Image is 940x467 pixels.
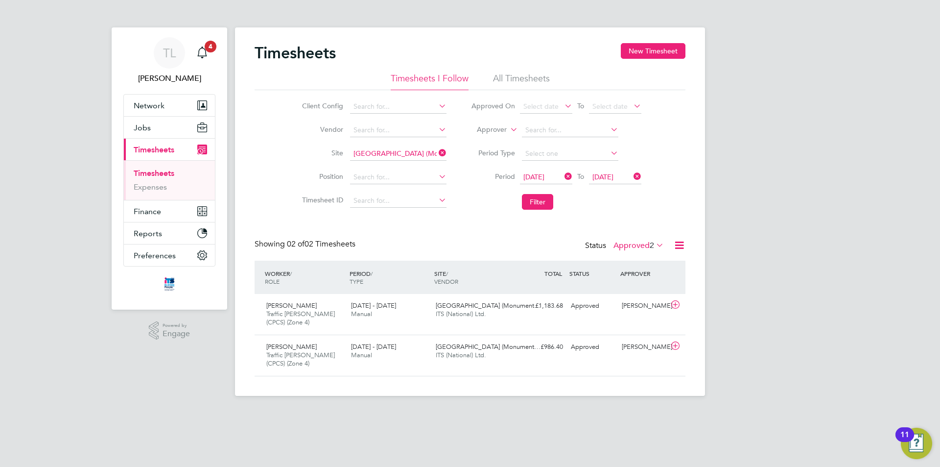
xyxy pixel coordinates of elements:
label: Approved On [471,101,515,110]
nav: Main navigation [112,27,227,310]
span: ITS (National) Ltd. [436,351,486,359]
span: Finance [134,207,161,216]
span: [DATE] - [DATE] [351,301,396,310]
label: Period [471,172,515,181]
span: Reports [134,229,162,238]
div: Timesheets [124,160,215,200]
div: WORKER [262,265,347,290]
label: Client Config [299,101,343,110]
span: Timesheets [134,145,174,154]
button: Filter [522,194,553,210]
button: Jobs [124,117,215,138]
div: [PERSON_NAME] [618,298,669,314]
span: Manual [351,351,372,359]
label: Approved [613,241,664,250]
div: [PERSON_NAME] [618,339,669,355]
span: 4 [205,41,216,52]
button: Open Resource Center, 11 new notifications [901,428,932,459]
span: Select date [592,102,628,111]
span: To [574,170,587,183]
button: Timesheets [124,139,215,160]
li: All Timesheets [493,73,550,90]
input: Search for... [350,147,446,161]
div: APPROVER [618,265,669,282]
span: TL [163,47,176,59]
span: [DATE] [592,172,613,181]
div: £1,183.68 [516,298,567,314]
label: Period Type [471,148,515,157]
button: New Timesheet [621,43,685,59]
span: Traffic [PERSON_NAME] (CPCS) (Zone 4) [266,310,335,326]
span: 2 [650,241,654,250]
input: Search for... [350,171,446,184]
input: Select one [522,147,618,161]
li: Timesheets I Follow [391,73,469,90]
span: Network [134,101,164,110]
span: Tim Lerwill [123,73,215,84]
span: Powered by [163,321,190,330]
span: 02 of [287,239,305,249]
label: Site [299,148,343,157]
span: [GEOGRAPHIC_DATA] (Monument… [436,301,540,310]
span: Preferences [134,251,176,260]
span: Manual [351,310,372,318]
span: Jobs [134,123,151,132]
span: [DATE] [523,172,544,181]
label: Vendor [299,125,343,134]
button: Network [124,95,215,116]
span: [PERSON_NAME] [266,343,317,351]
input: Search for... [350,100,446,114]
div: Showing [255,239,357,249]
h2: Timesheets [255,43,336,63]
span: / [371,270,373,277]
span: ITS (National) Ltd. [436,310,486,318]
div: £986.40 [516,339,567,355]
span: Traffic [PERSON_NAME] (CPCS) (Zone 4) [266,351,335,368]
span: [DATE] - [DATE] [351,343,396,351]
label: Approver [463,125,507,135]
button: Reports [124,222,215,244]
div: STATUS [567,265,618,282]
div: SITE [432,265,517,290]
input: Search for... [522,123,618,137]
a: Go to home page [123,276,215,292]
span: [PERSON_NAME] [266,301,317,310]
label: Position [299,172,343,181]
div: Approved [567,298,618,314]
a: Expenses [134,182,167,192]
span: / [290,270,292,277]
a: TL[PERSON_NAME] [123,37,215,84]
button: Preferences [124,245,215,266]
input: Search for... [350,123,446,137]
a: Timesheets [134,169,174,178]
img: itsconstruction-logo-retina.png [163,276,176,292]
span: [GEOGRAPHIC_DATA] (Monument… [436,343,540,351]
span: ROLE [265,277,280,285]
label: Timesheet ID [299,196,343,204]
span: VENDOR [434,277,458,285]
span: To [574,99,587,112]
span: 02 Timesheets [287,239,355,249]
input: Search for... [350,194,446,208]
span: TOTAL [544,270,562,277]
span: Engage [163,330,190,338]
span: TYPE [350,277,363,285]
span: / [446,270,448,277]
a: 4 [192,37,212,69]
div: 11 [900,435,909,447]
a: Powered byEngage [149,321,190,340]
div: PERIOD [347,265,432,290]
div: Approved [567,339,618,355]
div: Status [585,239,666,253]
button: Finance [124,200,215,222]
span: Select date [523,102,559,111]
